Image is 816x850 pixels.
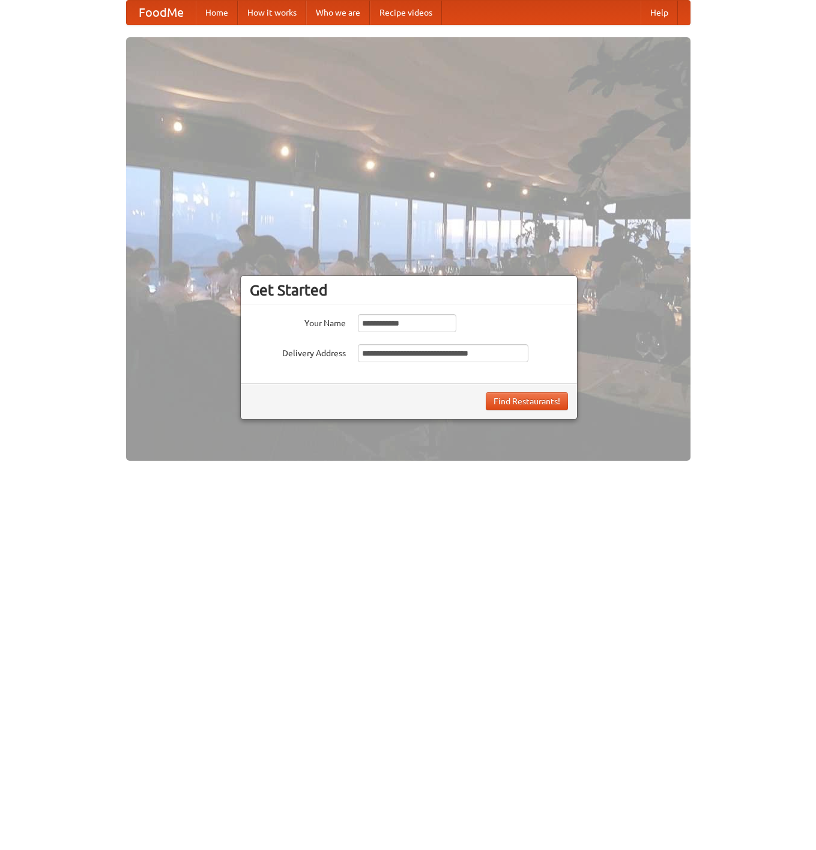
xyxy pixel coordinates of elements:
a: Home [196,1,238,25]
a: Who we are [306,1,370,25]
label: Delivery Address [250,344,346,359]
a: FoodMe [127,1,196,25]
a: Help [641,1,678,25]
a: Recipe videos [370,1,442,25]
a: How it works [238,1,306,25]
label: Your Name [250,314,346,329]
h3: Get Started [250,281,568,299]
button: Find Restaurants! [486,392,568,410]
